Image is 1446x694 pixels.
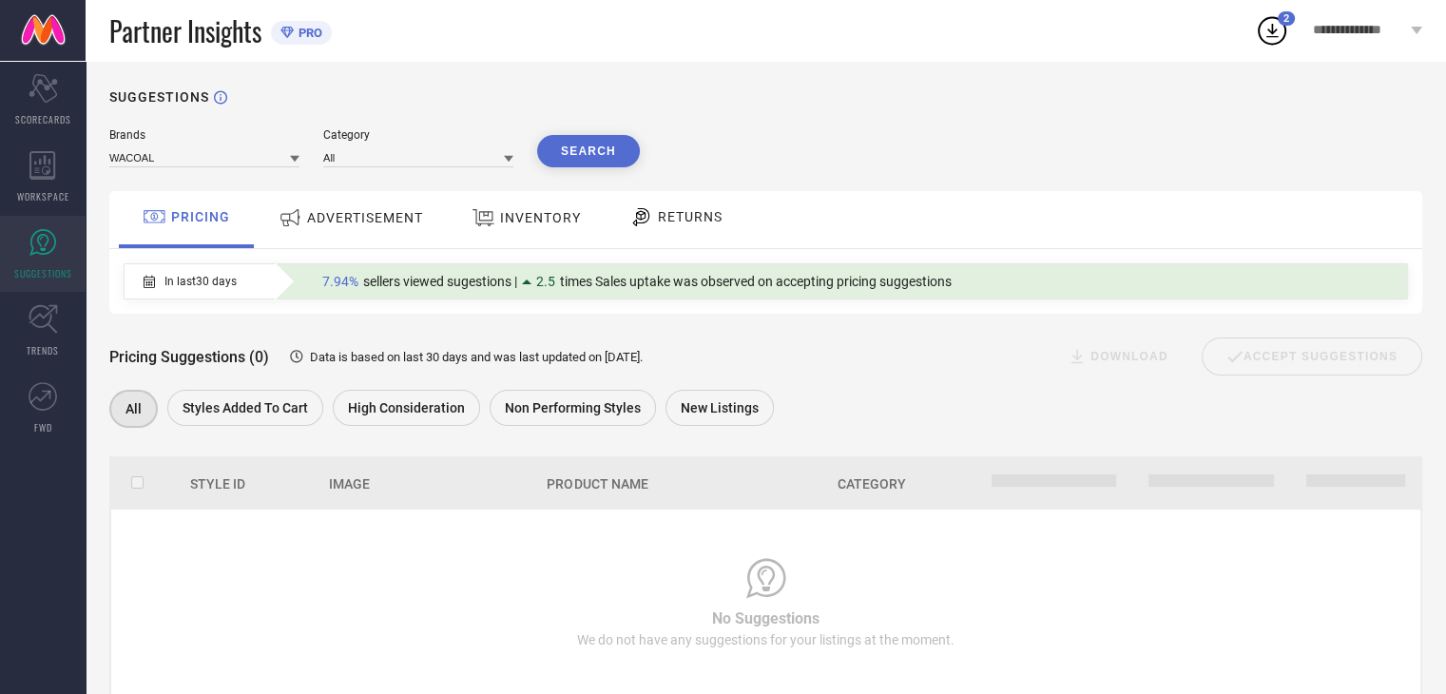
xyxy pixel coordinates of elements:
[658,209,723,224] span: RETURNS
[1255,13,1289,48] div: Open download list
[109,128,299,142] div: Brands
[190,476,245,492] span: Style Id
[505,400,641,415] span: Non Performing Styles
[500,210,581,225] span: INVENTORY
[1283,12,1289,25] span: 2
[537,135,640,167] button: Search
[329,476,370,492] span: Image
[323,128,513,142] div: Category
[164,275,237,288] span: In last 30 days
[125,401,142,416] span: All
[560,274,952,289] span: times Sales uptake was observed on accepting pricing suggestions
[1202,337,1422,376] div: Accept Suggestions
[171,209,230,224] span: PRICING
[712,609,819,627] span: No Suggestions
[27,343,59,357] span: TRENDS
[109,348,269,366] span: Pricing Suggestions (0)
[307,210,423,225] span: ADVERTISEMENT
[14,266,72,280] span: SUGGESTIONS
[34,420,52,434] span: FWD
[15,112,71,126] span: SCORECARDS
[109,89,209,105] h1: SUGGESTIONS
[536,274,555,289] span: 2.5
[313,269,961,294] div: Percentage of sellers who have viewed suggestions for the current Insight Type
[681,400,759,415] span: New Listings
[838,476,906,492] span: Category
[322,274,358,289] span: 7.94%
[109,11,261,50] span: Partner Insights
[348,400,465,415] span: High Consideration
[17,189,69,203] span: WORKSPACE
[183,400,308,415] span: Styles Added To Cart
[547,476,647,492] span: Product Name
[577,632,954,647] span: We do not have any suggestions for your listings at the moment.
[294,26,322,40] span: PRO
[310,350,643,364] span: Data is based on last 30 days and was last updated on [DATE] .
[363,274,517,289] span: sellers viewed sugestions |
